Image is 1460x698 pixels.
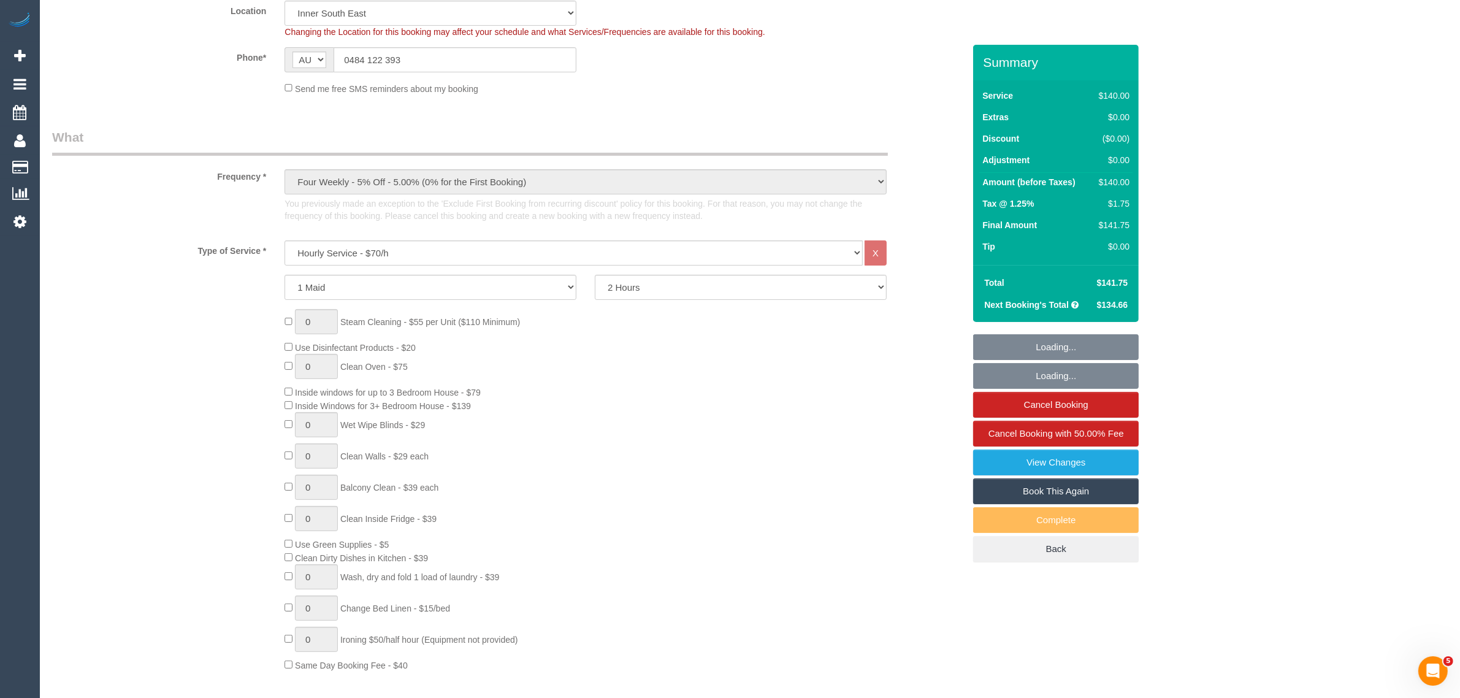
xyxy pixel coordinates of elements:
div: $140.00 [1094,176,1129,188]
iframe: Intercom live chat [1418,656,1448,686]
label: Type of Service * [43,240,275,257]
label: Phone* [43,47,275,64]
span: 5 [1443,656,1453,666]
a: Cancel Booking with 50.00% Fee [973,421,1139,447]
img: Automaid Logo [7,12,32,29]
span: Use Disinfectant Products - $20 [295,343,416,353]
span: Balcony Clean - $39 each [340,483,438,493]
a: Back [973,536,1139,562]
label: Discount [982,132,1019,145]
label: Adjustment [982,154,1030,166]
label: Service [982,90,1013,102]
legend: What [52,128,888,156]
div: $141.75 [1094,219,1129,231]
span: Clean Walls - $29 each [340,451,429,461]
div: $0.00 [1094,111,1129,123]
div: $1.75 [1094,198,1129,210]
span: Ironing $50/half hour (Equipment not provided) [340,635,518,645]
span: Changing the Location for this booking may affect your schedule and what Services/Frequencies are... [285,27,765,37]
span: Change Bed Linen - $15/bed [340,604,450,613]
span: Inside Windows for 3+ Bedroom House - $139 [295,401,471,411]
div: $0.00 [1094,240,1129,253]
span: Cancel Booking with 50.00% Fee [988,428,1124,439]
label: Extras [982,111,1009,123]
span: Clean Oven - $75 [340,362,408,372]
a: View Changes [973,450,1139,475]
span: Wash, dry and fold 1 load of laundry - $39 [340,572,499,582]
span: Send me free SMS reminders about my booking [295,83,478,93]
label: Tax @ 1.25% [982,198,1034,210]
strong: Next Booking's Total [984,300,1069,310]
span: $134.66 [1097,300,1128,310]
span: Clean Dirty Dishes in Kitchen - $39 [295,553,428,563]
span: Use Green Supplies - $5 [295,540,389,550]
label: Frequency * [43,166,275,183]
span: Inside windows for up to 3 Bedroom House - $79 [295,388,481,397]
label: Tip [982,240,995,253]
span: Clean Inside Fridge - $39 [340,514,437,524]
span: Wet Wipe Blinds - $29 [340,420,425,430]
a: Book This Again [973,478,1139,504]
p: You previously made an exception to the 'Exclude First Booking from recurring discount' policy fo... [285,198,887,222]
div: ($0.00) [1094,132,1129,145]
span: $141.75 [1097,278,1128,288]
div: $0.00 [1094,154,1129,166]
span: Steam Cleaning - $55 per Unit ($110 Minimum) [340,317,520,327]
label: Amount (before Taxes) [982,176,1075,188]
a: Cancel Booking [973,392,1139,418]
input: Phone* [334,47,576,72]
h3: Summary [983,55,1133,69]
strong: Total [984,278,1004,288]
label: Final Amount [982,219,1037,231]
div: $140.00 [1094,90,1129,102]
span: Same Day Booking Fee - $40 [295,661,408,670]
label: Location [43,1,275,17]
